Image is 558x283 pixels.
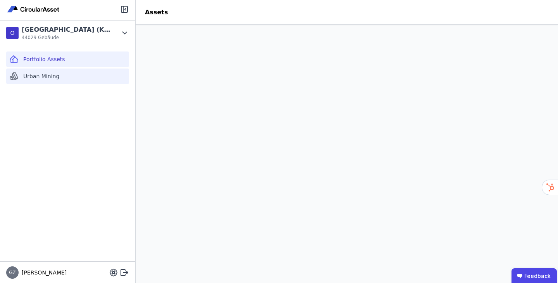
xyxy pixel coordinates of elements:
[19,269,67,276] span: [PERSON_NAME]
[22,34,111,41] span: 44029 Gebäude
[6,27,19,39] div: O
[136,8,177,17] div: Assets
[9,270,16,275] span: GZ
[23,55,65,63] span: Portfolio Assets
[23,72,59,80] span: Urban Mining
[6,5,61,14] img: Concular
[136,25,558,283] iframe: retool
[22,25,111,34] div: [GEOGRAPHIC_DATA] (Köster)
